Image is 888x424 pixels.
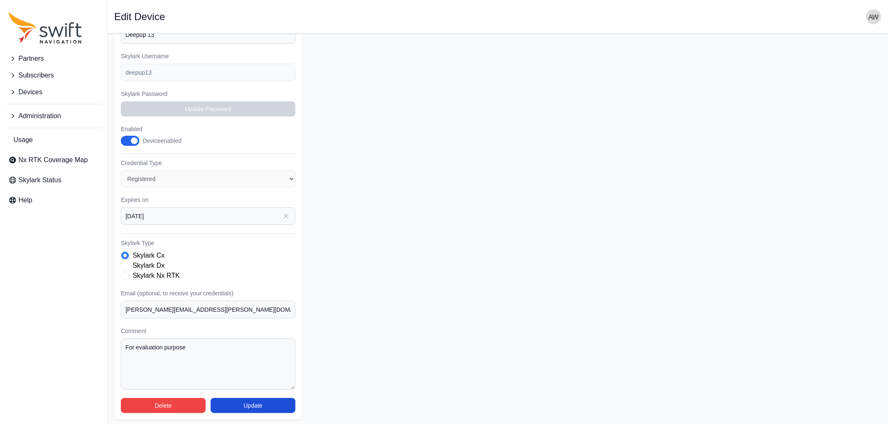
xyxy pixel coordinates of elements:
div: Skylark Type [121,251,295,281]
label: Skylark Dx [133,261,165,271]
label: Enabled [121,125,191,133]
span: Nx RTK Coverage Map [18,155,88,165]
button: Delete [121,398,206,413]
button: Update [211,398,295,413]
a: Help [5,192,102,209]
a: Skylark Status [5,172,102,189]
label: Skylark Password [121,90,295,98]
label: Skylark Nx RTK [133,271,180,281]
button: Devices [5,84,102,101]
label: Credential Type [121,159,295,167]
button: Subscribers [5,67,102,84]
input: example-user [121,64,295,81]
button: Update Password [121,101,295,116]
label: Skylark Cx [133,251,165,261]
button: Partners [5,50,102,67]
a: Usage [5,132,102,148]
label: Expires on [121,196,295,204]
label: Skylark Type [121,239,295,247]
span: Help [18,195,32,205]
div: Device enabled [143,137,182,145]
img: user photo [866,9,881,24]
input: Device #01 [121,26,295,44]
span: Skylark Status [18,175,61,185]
span: Subscribers [18,70,54,80]
label: Skylark Username [121,52,295,60]
h1: Edit Device [114,12,165,22]
span: Partners [18,54,44,64]
button: Administration [5,108,102,124]
label: Email (optional, to receive your credentials) [121,289,295,297]
textarea: For evaluation purpose [121,339,295,390]
a: Nx RTK Coverage Map [5,152,102,168]
span: Administration [18,111,61,121]
span: Usage [13,135,33,145]
input: YYYY-MM-DD [121,207,295,225]
span: Devices [18,87,42,97]
label: Comment [121,327,295,335]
